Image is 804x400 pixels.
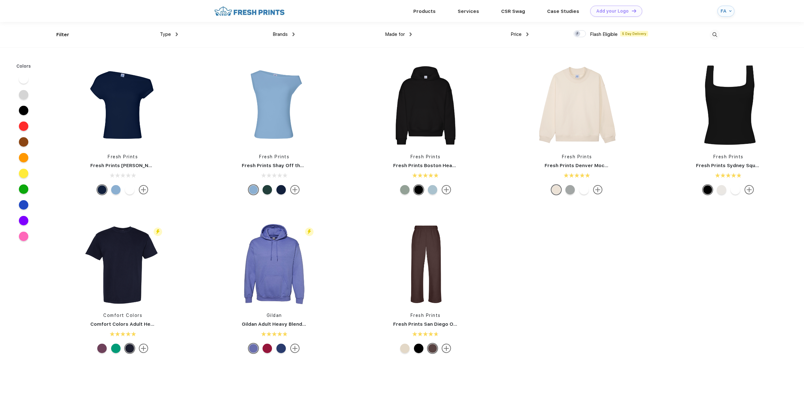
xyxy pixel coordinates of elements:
div: Black [414,344,423,353]
img: flash_active_toggle.svg [154,228,162,236]
div: Navy mto [276,185,286,194]
a: Fresh Prints [410,154,441,159]
img: more.svg [139,185,148,194]
img: more.svg [442,344,451,353]
img: desktop_search.svg [710,30,720,40]
img: more.svg [139,344,148,353]
img: func=resize&h=266 [232,64,316,147]
a: Products [413,8,436,14]
a: Fresh Prints Boston Heavyweight Hoodie [393,163,493,168]
a: Fresh Prints [410,313,441,318]
img: flash_active_toggle.svg [305,228,314,236]
img: fo%20logo%202.webp [212,6,286,17]
div: Hthr Sport Royal [276,344,286,353]
div: Berry [97,344,107,353]
img: arrow_down_blue.svg [729,10,732,12]
div: Add your Logo [596,8,629,14]
div: Filter [56,31,69,38]
div: Slate Blue [428,185,437,194]
img: more.svg [442,185,451,194]
div: Navy [97,185,107,194]
div: Black [414,185,423,194]
a: Fresh Prints [562,154,592,159]
div: Sage Green mto [400,185,410,194]
img: dropdown.png [526,32,529,36]
a: Fresh Prints Denver Mock Neck Heavyweight Sweatshirt [545,163,681,168]
div: FA [721,8,728,14]
span: Made for [385,31,405,37]
div: Light Blue [111,185,121,194]
a: CSR Swag [501,8,525,14]
img: func=resize&h=266 [384,222,467,306]
div: White [731,185,740,194]
a: Gildan [267,313,282,318]
img: func=resize&h=266 [384,64,467,147]
img: func=resize&h=266 [81,64,165,147]
img: dropdown.png [292,32,295,36]
a: Comfort Colors [103,313,142,318]
img: dropdown.png [176,32,178,36]
img: more.svg [745,185,754,194]
img: more.svg [290,344,300,353]
div: Colors [12,63,36,70]
img: more.svg [593,185,603,194]
div: Island Green [111,344,121,353]
a: Fresh Prints [108,154,138,159]
img: func=resize&h=266 [232,222,316,306]
div: Light Blue [249,185,258,194]
span: Price [511,31,522,37]
a: Fresh Prints [259,154,289,159]
a: Fresh Prints San Diego Open Heavyweight Sweatpants [393,321,525,327]
a: Comfort Colors Adult Heavyweight T-Shirt [90,321,193,327]
a: Fresh Prints [713,154,744,159]
div: Green [263,185,272,194]
div: Dark Chocolate mto [428,344,437,353]
div: Black [703,185,712,194]
img: func=resize&h=266 [535,64,619,147]
span: Type [160,31,171,37]
div: Sand [400,344,410,353]
div: Navy [125,344,134,353]
img: more.svg [290,185,300,194]
img: func=resize&h=266 [81,222,165,306]
div: White [579,185,589,194]
img: DT [632,9,636,13]
a: Fresh Prints Shay Off the Shoulder Tank [242,163,339,168]
div: Off White mto [717,185,726,194]
div: Buttermilk mto [552,185,561,194]
a: Fresh Prints [PERSON_NAME] Off the Shoulder Top [90,163,213,168]
div: Violet [249,344,258,353]
img: func=resize&h=266 [687,64,770,147]
div: Antiq Cherry Red [263,344,272,353]
a: Gildan Adult Heavy Blend 8 Oz. 50/50 Hooded Sweatshirt [242,321,379,327]
a: Fresh Prints Sydney Square Neck Tank Top [696,163,800,168]
a: Services [458,8,479,14]
div: Heathered Grey mto [565,185,575,194]
div: White mto [125,185,134,194]
span: Flash Eligible [590,31,618,37]
img: dropdown.png [410,32,412,36]
span: Brands [273,31,288,37]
